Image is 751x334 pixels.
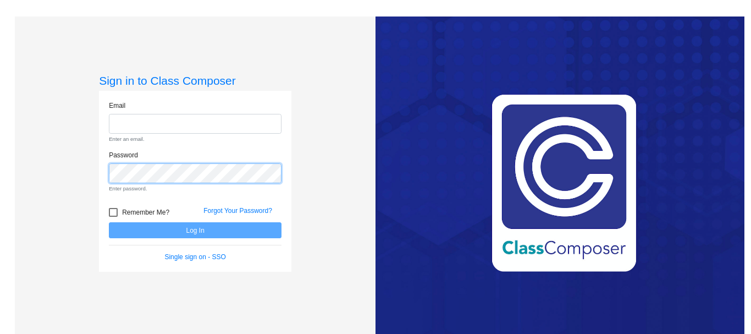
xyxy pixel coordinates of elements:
button: Log In [109,222,281,238]
label: Email [109,101,125,111]
a: Forgot Your Password? [203,207,272,215]
small: Enter an email. [109,135,281,143]
small: Enter password. [109,185,281,193]
h3: Sign in to Class Composer [99,74,291,87]
span: Remember Me? [122,206,169,219]
label: Password [109,150,138,160]
a: Single sign on - SSO [164,253,225,261]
